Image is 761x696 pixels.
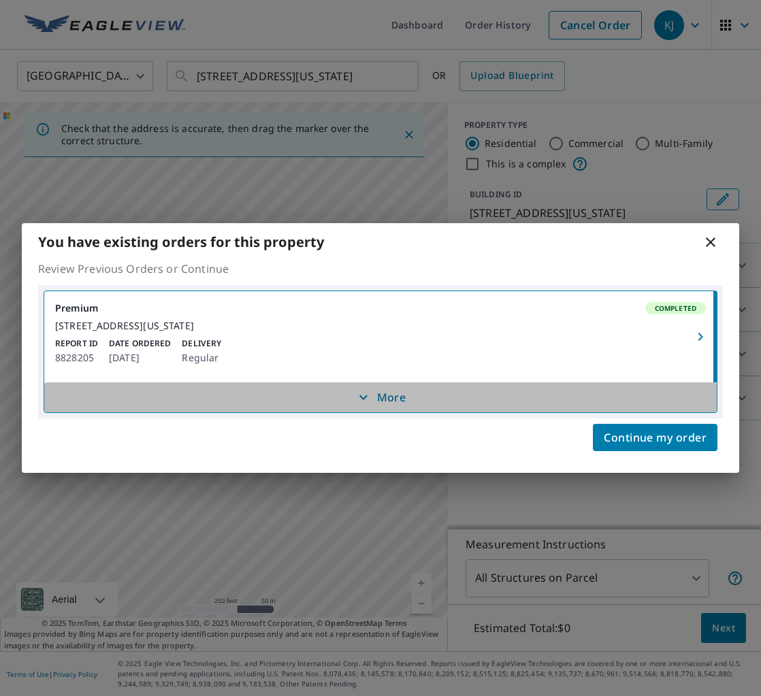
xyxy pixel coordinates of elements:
[55,350,98,366] p: 8828205
[44,382,717,412] button: More
[38,233,324,251] b: You have existing orders for this property
[604,428,707,447] span: Continue my order
[38,261,723,277] p: Review Previous Orders or Continue
[55,320,706,332] div: [STREET_ADDRESS][US_STATE]
[182,350,221,366] p: Regular
[55,337,98,350] p: Report ID
[109,350,171,366] p: [DATE]
[647,303,705,313] span: Completed
[593,424,717,451] button: Continue my order
[182,337,221,350] p: Delivery
[44,291,717,382] a: PremiumCompleted[STREET_ADDRESS][US_STATE]Report ID8828205Date Ordered[DATE]DeliveryRegular
[355,389,406,405] p: More
[109,337,171,350] p: Date Ordered
[55,302,706,314] div: Premium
